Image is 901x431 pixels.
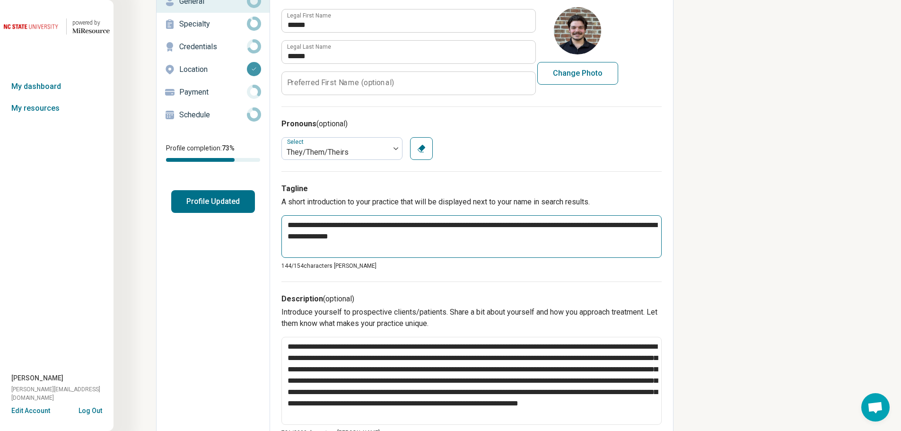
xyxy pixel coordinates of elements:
[157,35,270,58] a: Credentials
[287,139,306,145] label: Select
[323,294,354,303] span: (optional)
[4,15,110,38] a: North Carolina State University powered by
[157,58,270,81] a: Location
[179,41,247,53] p: Credentials
[287,79,394,87] label: Preferred First Name (optional)
[287,13,331,18] label: Legal First Name
[222,144,235,152] span: 73 %
[72,18,110,27] div: powered by
[157,13,270,35] a: Specialty
[554,7,601,54] img: avatar image
[281,262,662,270] p: 144/ 154 characters [PERSON_NAME]
[281,118,662,130] h3: Pronouns
[79,406,102,413] button: Log Out
[281,307,662,329] p: Introduce yourself to prospective clients/patients. Share a bit about yourself and how you approa...
[11,373,63,383] span: [PERSON_NAME]
[179,64,247,75] p: Location
[166,158,260,162] div: Profile completion
[287,147,385,158] div: They/Them/Theirs
[157,81,270,104] a: Payment
[179,18,247,30] p: Specialty
[179,87,247,98] p: Payment
[171,190,255,213] button: Profile Updated
[316,119,348,128] span: (optional)
[11,406,50,416] button: Edit Account
[861,393,890,422] div: Open chat
[281,196,662,208] p: A short introduction to your practice that will be displayed next to your name in search results.
[157,104,270,126] a: Schedule
[11,385,114,402] span: [PERSON_NAME][EMAIL_ADDRESS][DOMAIN_NAME]
[281,183,662,194] h3: Tagline
[287,44,331,50] label: Legal Last Name
[281,293,662,305] h3: Description
[537,62,618,85] button: Change Photo
[179,109,247,121] p: Schedule
[4,15,61,38] img: North Carolina State University
[157,138,270,167] div: Profile completion:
